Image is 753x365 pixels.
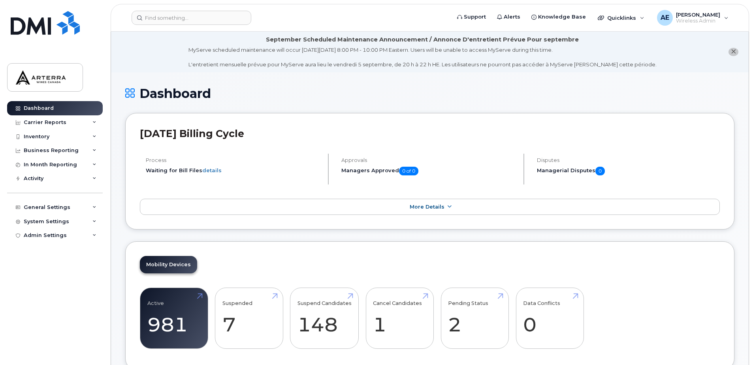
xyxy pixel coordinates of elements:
[297,292,352,344] a: Suspend Candidates 148
[448,292,501,344] a: Pending Status 2
[146,167,321,174] li: Waiting for Bill Files
[373,292,426,344] a: Cancel Candidates 1
[537,167,720,175] h5: Managerial Disputes
[140,256,197,273] a: Mobility Devices
[222,292,276,344] a: Suspended 7
[523,292,576,344] a: Data Conflicts 0
[410,204,444,210] span: More Details
[188,46,657,68] div: MyServe scheduled maintenance will occur [DATE][DATE] 8:00 PM - 10:00 PM Eastern. Users will be u...
[341,157,517,163] h4: Approvals
[399,167,418,175] span: 0 of 0
[537,157,720,163] h4: Disputes
[202,167,222,173] a: details
[266,36,579,44] div: September Scheduled Maintenance Announcement / Annonce D'entretient Prévue Pour septembre
[146,157,321,163] h4: Process
[729,48,738,56] button: close notification
[595,167,605,175] span: 0
[140,128,720,139] h2: [DATE] Billing Cycle
[341,167,517,175] h5: Managers Approved
[125,87,734,100] h1: Dashboard
[147,292,201,344] a: Active 981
